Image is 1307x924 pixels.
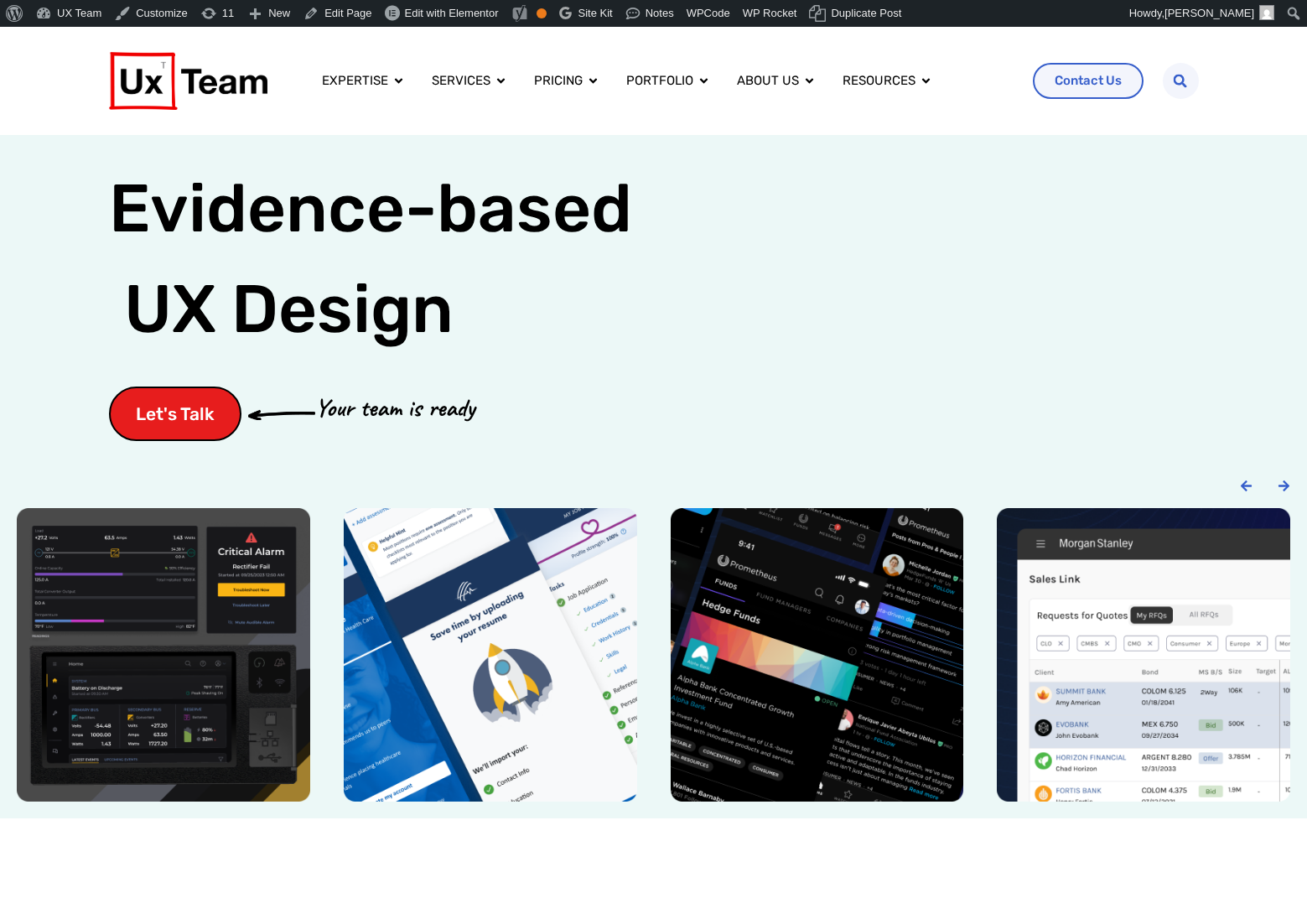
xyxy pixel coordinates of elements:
[309,65,1019,97] div: Menu Toggle
[17,508,1290,802] div: Carousel
[315,389,475,427] p: Your team is ready
[17,508,310,802] img: Power conversion company hardware UI device ux design
[432,71,490,91] a: Services
[109,158,632,360] h1: Evidence-based
[109,387,241,441] a: Let's Talk
[124,267,454,351] span: UX Design
[248,409,315,419] img: arrow-cta
[737,71,799,91] a: About us
[405,7,499,19] span: Edit with Elementor
[671,508,964,802] div: 3 / 6
[843,71,915,91] a: Resources
[309,65,1019,97] nav: Menu
[1055,75,1122,87] span: Contact Us
[1223,844,1307,924] iframe: Chat Widget
[1240,480,1253,492] div: Previous slide
[626,71,693,91] a: Portfolio
[1163,63,1199,99] div: Search
[1164,7,1254,19] span: [PERSON_NAME]
[109,52,267,110] img: UX Team Logo
[1033,63,1144,99] a: Contact Us
[534,71,583,91] a: Pricing
[344,508,637,802] div: 2 / 6
[344,508,637,802] img: SHC medical job application mobile app
[537,8,547,18] div: OK
[997,508,1290,802] div: 4 / 6
[997,508,1290,802] img: Morgan Stanley trading floor application design
[322,71,388,91] a: Expertise
[578,7,613,19] span: Site Kit
[17,508,310,802] div: 1 / 6
[136,405,215,423] span: Let's Talk
[1278,480,1290,492] div: Next slide
[671,508,964,802] img: Prometheus alts social media mobile app design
